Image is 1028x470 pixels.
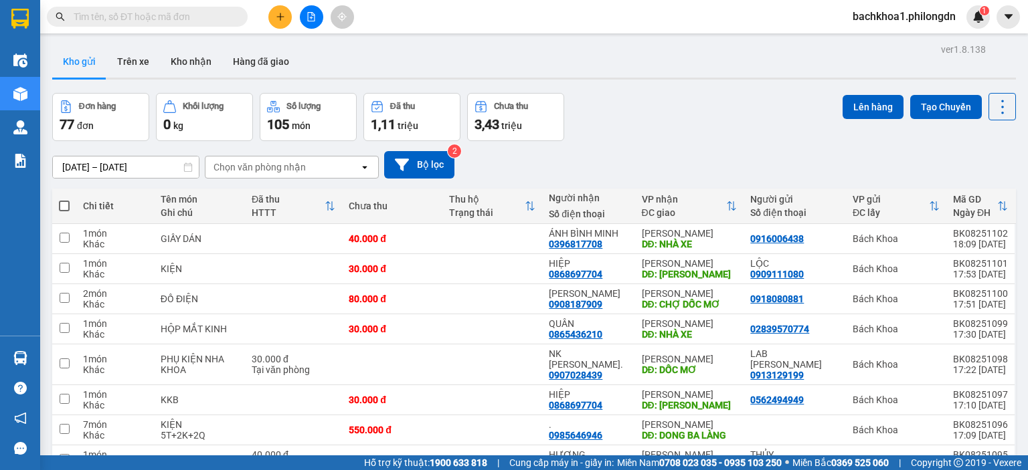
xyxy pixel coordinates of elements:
[953,364,1008,375] div: 17:22 [DATE]
[501,120,522,131] span: triệu
[853,293,940,304] div: Bách Khoa
[635,189,744,224] th: Toggle SortBy
[953,269,1008,279] div: 17:53 [DATE]
[549,430,602,441] div: 0985646946
[642,430,738,441] div: DĐ: DONG BA LÀNG
[448,144,461,158] sup: 2
[750,348,839,370] div: LAB NGUYỄN LONG
[13,154,27,168] img: solution-icon
[292,120,311,131] span: món
[13,351,27,365] img: warehouse-icon
[349,201,436,211] div: Chưa thu
[642,329,738,340] div: DĐ: NHÀ XE
[349,425,436,435] div: 550.000 đ
[83,269,147,279] div: Khác
[549,299,602,310] div: 0908187909
[161,430,238,441] div: 5T+2K+2Q
[549,419,628,430] div: .
[77,120,94,131] span: đơn
[267,116,289,132] span: 105
[846,189,946,224] th: Toggle SortBy
[997,5,1020,29] button: caret-down
[245,189,342,224] th: Toggle SortBy
[161,354,238,375] div: PHỤ KIỆN NHA KHOA
[161,394,238,405] div: KKB
[11,9,29,29] img: logo-vxr
[953,449,1008,460] div: BK08251095
[161,194,238,205] div: Tên món
[617,455,782,470] span: Miền Nam
[252,194,325,205] div: Đã thu
[750,324,809,334] div: 02839570774
[13,53,27,68] img: warehouse-icon
[442,189,543,224] th: Toggle SortBy
[13,120,27,134] img: warehouse-icon
[52,45,106,78] button: Kho gửi
[953,354,1008,364] div: BK08251098
[449,194,525,205] div: Thu hộ
[642,258,738,269] div: [PERSON_NAME]
[475,116,499,132] span: 3,43
[642,207,727,218] div: ĐC giao
[106,45,160,78] button: Trên xe
[750,194,839,205] div: Người gửi
[161,233,238,244] div: GIẤY DÁN
[953,400,1008,410] div: 17:10 [DATE]
[642,239,738,249] div: DĐ: NHÀ XE
[83,318,147,329] div: 1 món
[659,457,782,468] strong: 0708 023 035 - 0935 103 250
[83,430,147,441] div: Khác
[83,400,147,410] div: Khác
[549,389,628,400] div: HIỆP
[953,228,1008,239] div: BK08251102
[349,233,436,244] div: 40.000 đ
[363,93,460,141] button: Đã thu1,11 triệu
[371,116,396,132] span: 1,11
[349,293,436,304] div: 80.000 đ
[1003,11,1015,23] span: caret-down
[953,329,1008,340] div: 17:30 [DATE]
[642,419,738,430] div: [PERSON_NAME]
[549,193,628,203] div: Người nhận
[307,12,316,21] span: file-add
[161,207,238,218] div: Ghi chú
[252,207,325,218] div: HTTT
[785,460,789,465] span: ⚪️
[946,189,1015,224] th: Toggle SortBy
[60,116,74,132] span: 77
[364,455,487,470] span: Hỗ trợ kỹ thuật:
[268,5,292,29] button: plus
[14,442,27,455] span: message
[750,370,804,380] div: 0913129199
[549,449,628,460] div: HƯƠNG
[549,348,628,370] div: NK Minh Đức.
[899,455,901,470] span: |
[642,269,738,279] div: DĐ: BẠCH LÂM
[642,194,727,205] div: VP nhận
[52,93,149,141] button: Đơn hàng77đơn
[83,449,147,460] div: 1 món
[953,258,1008,269] div: BK08251101
[954,458,963,467] span: copyright
[853,455,940,465] div: Bách Khoa
[549,370,602,380] div: 0907028439
[953,194,997,205] div: Mã GD
[642,354,738,364] div: [PERSON_NAME]
[549,228,628,239] div: ÁNH BÌNH MINH
[83,299,147,310] div: Khác
[83,364,147,375] div: Khác
[953,389,1008,400] div: BK08251097
[853,207,929,218] div: ĐC lấy
[642,318,738,329] div: [PERSON_NAME]
[337,12,347,21] span: aim
[497,455,499,470] span: |
[642,288,738,299] div: [PERSON_NAME]
[792,455,889,470] span: Miền Bắc
[549,318,628,329] div: QUÂN
[83,389,147,400] div: 1 món
[642,389,738,400] div: [PERSON_NAME]
[276,12,285,21] span: plus
[549,269,602,279] div: 0868697704
[83,329,147,340] div: Khác
[941,42,986,57] div: ver 1.8.138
